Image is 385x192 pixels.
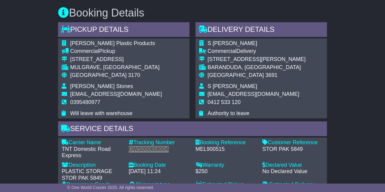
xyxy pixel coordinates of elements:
[265,72,277,78] span: 3691
[208,72,264,78] span: [GEOGRAPHIC_DATA]
[262,181,323,188] div: Estimated Delivery
[62,146,122,159] div: TNT Domestic Road Express
[70,91,162,97] span: [EMAIL_ADDRESS][DOMAIN_NAME]
[62,162,122,169] div: Description
[58,121,327,138] div: Service Details
[70,99,100,105] span: 0395480977
[208,56,306,63] div: [STREET_ADDRESS][PERSON_NAME]
[262,146,323,153] div: STOR PAK 5849
[67,185,154,190] span: © One World Courier 2025. All rights reserved.
[70,64,162,71] div: MULGRAVE, [GEOGRAPHIC_DATA]
[129,139,189,146] div: Tracking Number
[70,72,126,78] span: [GEOGRAPHIC_DATA]
[196,168,256,175] div: $250
[208,64,306,71] div: BARANDUDA, [GEOGRAPHIC_DATA]
[208,91,299,97] span: [EMAIL_ADDRESS][DOMAIN_NAME]
[70,110,132,116] span: Will leave with warehouse
[62,168,122,181] div: PLASTIC STORAGE STOR PAK 5849
[129,162,189,169] div: Booking Date
[208,110,249,116] span: Authority to leave
[70,56,162,63] div: [STREET_ADDRESS]
[262,168,323,175] div: No Declared Value
[262,162,323,169] div: Declared Value
[129,146,189,153] div: OWS000658004
[70,48,162,55] div: Pickup
[196,146,256,153] div: MEL900515
[196,162,256,169] div: Warranty
[70,40,155,46] span: [PERSON_NAME] Plastic Products
[62,181,122,188] div: Dangerous Goods
[196,181,256,188] div: Estimated Pickup
[208,99,241,105] span: 0412 533 120
[58,7,327,19] h3: Booking Details
[208,83,257,89] span: S [PERSON_NAME]
[129,168,189,175] div: [DATE] 11:24
[208,48,236,54] span: Commercial
[196,139,256,146] div: Booking Reference
[70,48,99,54] span: Commercial
[208,40,257,46] span: S [PERSON_NAME]
[129,181,189,188] div: Shipment type
[128,72,140,78] span: 3170
[208,48,306,55] div: Delivery
[262,139,323,146] div: Customer Reference
[196,22,327,38] div: Delivery Details
[70,83,133,89] span: [PERSON_NAME] Stones
[62,139,122,146] div: Carrier Name
[58,22,189,38] div: Pickup Details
